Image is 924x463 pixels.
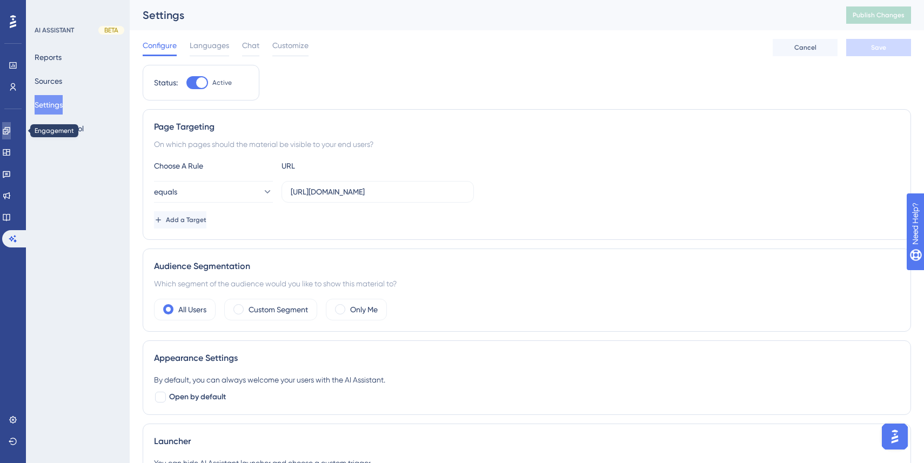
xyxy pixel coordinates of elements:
span: Need Help? [25,3,68,16]
button: equals [154,181,273,203]
button: Publish Changes [846,6,911,24]
span: Active [212,78,232,87]
div: BETA [98,26,124,35]
div: URL [282,159,400,172]
label: Only Me [350,303,378,316]
label: Custom Segment [249,303,308,316]
div: Audience Segmentation [154,260,900,273]
div: Which segment of the audience would you like to show this material to? [154,277,900,290]
button: Settings [35,95,63,115]
div: Page Targeting [154,120,900,133]
button: Add a Target [154,211,206,229]
div: Settings [143,8,819,23]
span: Publish Changes [853,11,905,19]
span: equals [154,185,177,198]
span: Add a Target [166,216,206,224]
iframe: UserGuiding AI Assistant Launcher [879,420,911,453]
div: Choose A Rule [154,159,273,172]
button: Reports [35,48,62,67]
span: Save [871,43,886,52]
button: Usage Control [35,119,84,138]
div: Launcher [154,435,900,448]
span: Languages [190,39,229,52]
div: AI ASSISTANT [35,26,74,35]
div: Appearance Settings [154,352,900,365]
button: Sources [35,71,62,91]
span: Chat [242,39,259,52]
span: Open by default [169,391,226,404]
span: Cancel [794,43,816,52]
button: Save [846,39,911,56]
input: yourwebsite.com/path [291,186,465,198]
label: All Users [178,303,206,316]
span: Customize [272,39,309,52]
div: On which pages should the material be visible to your end users? [154,138,900,151]
div: Status: [154,76,178,89]
button: Cancel [773,39,838,56]
span: Configure [143,39,177,52]
div: By default, you can always welcome your users with the AI Assistant. [154,373,900,386]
